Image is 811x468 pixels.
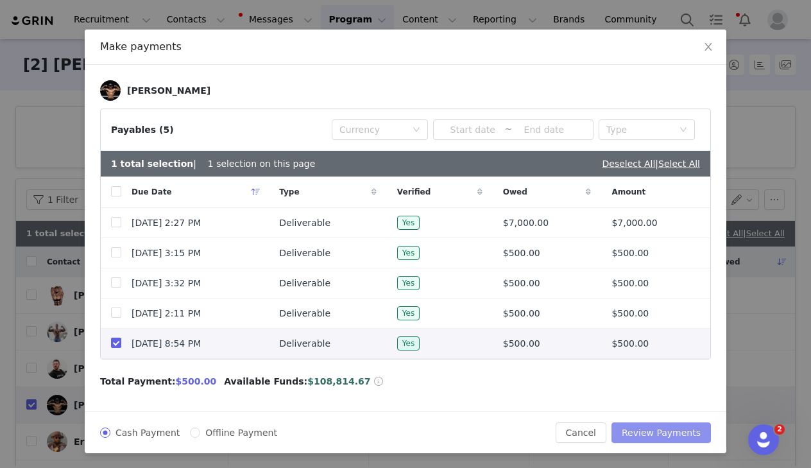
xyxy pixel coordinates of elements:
i: icon: close [703,42,713,52]
span: $500.00 [503,247,540,260]
span: $7,000.00 [503,216,549,230]
span: $500.00 [176,376,217,386]
a: Deselect All [602,159,655,169]
span: | [655,159,700,169]
img: 2578ce8d-9783-4b69-8eb4-e547b35a3419--s.jpg [100,80,121,101]
span: $500.00 [503,337,540,351]
span: Yes [397,306,420,320]
span: $108,814.67 [307,376,370,386]
span: Available Funds: [224,375,307,388]
span: Amount [611,186,645,198]
span: Yes [397,246,420,260]
div: Currency [339,123,406,136]
span: Due Date [132,186,172,198]
span: Deliverable [279,337,330,351]
div: | 1 selection on this page [111,157,315,171]
i: icon: down [413,126,420,135]
span: 2 [774,424,785,435]
div: Type [606,123,673,136]
span: $500.00 [503,307,540,320]
input: Start date [441,123,504,137]
button: Close [690,30,726,65]
b: 1 total selection [111,159,193,169]
span: Owed [503,186,527,198]
article: Payables [100,108,711,360]
span: Offline Payment [200,428,282,438]
i: icon: down [679,126,687,135]
button: Review Payments [611,422,711,443]
span: [DATE] 2:27 PM [132,216,201,230]
a: [PERSON_NAME] [100,80,210,101]
span: [DATE] 8:54 PM [132,337,201,351]
span: $500.00 [611,337,649,351]
iframe: Intercom live chat [748,424,779,455]
span: Type [279,186,299,198]
span: [DATE] 3:15 PM [132,247,201,260]
span: Cash Payment [110,428,185,438]
a: Select All [658,159,700,169]
span: Yes [397,336,420,351]
span: $500.00 [611,307,649,320]
span: [DATE] 3:32 PM [132,277,201,290]
div: Payables (5) [111,123,174,137]
span: $500.00 [611,247,649,260]
span: Deliverable [279,216,330,230]
span: Yes [397,276,420,290]
span: $500.00 [503,277,540,290]
div: Make payments [100,40,711,54]
span: Deliverable [279,307,330,320]
span: Deliverable [279,277,330,290]
span: Verified [397,186,431,198]
span: Total Payment: [100,375,176,388]
input: End date [512,123,576,137]
span: $500.00 [611,277,649,290]
span: Deliverable [279,247,330,260]
button: Cancel [556,422,606,443]
div: [PERSON_NAME] [127,85,210,96]
span: [DATE] 2:11 PM [132,307,201,320]
span: Yes [397,216,420,230]
span: $7,000.00 [611,216,657,230]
